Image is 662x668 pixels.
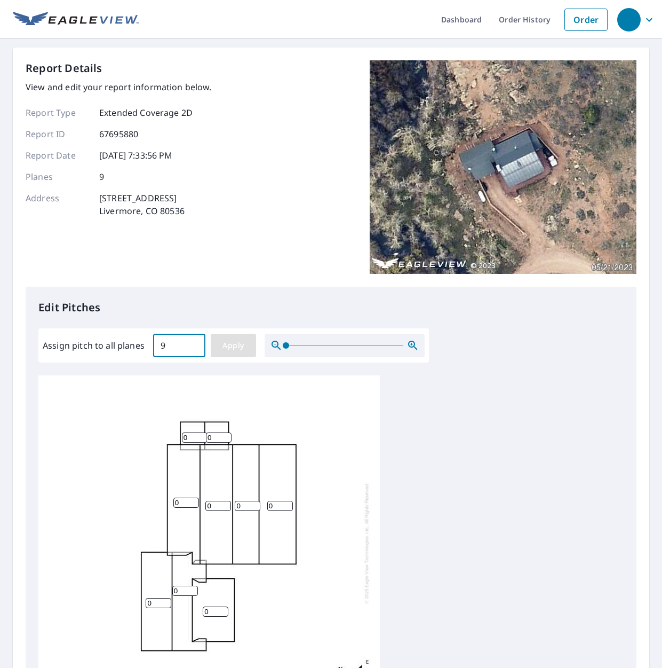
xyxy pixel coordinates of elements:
p: Edit Pitches [38,300,624,316]
p: View and edit your report information below. [26,81,212,93]
span: Apply [219,339,248,352]
p: [STREET_ADDRESS] Livermore, CO 80536 [99,192,185,217]
p: Address [26,192,90,217]
input: 00.0 [153,331,205,360]
p: Report Details [26,60,102,76]
a: Order [564,9,608,31]
label: Assign pitch to all planes [43,339,145,352]
p: Report ID [26,128,90,140]
p: Extended Coverage 2D [99,106,193,119]
p: 9 [99,170,104,183]
img: Top image [370,60,636,274]
button: Apply [211,334,256,357]
img: EV Logo [13,12,139,28]
p: [DATE] 7:33:56 PM [99,149,173,162]
p: Report Type [26,106,90,119]
p: 67695880 [99,128,138,140]
p: Report Date [26,149,90,162]
p: Planes [26,170,90,183]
